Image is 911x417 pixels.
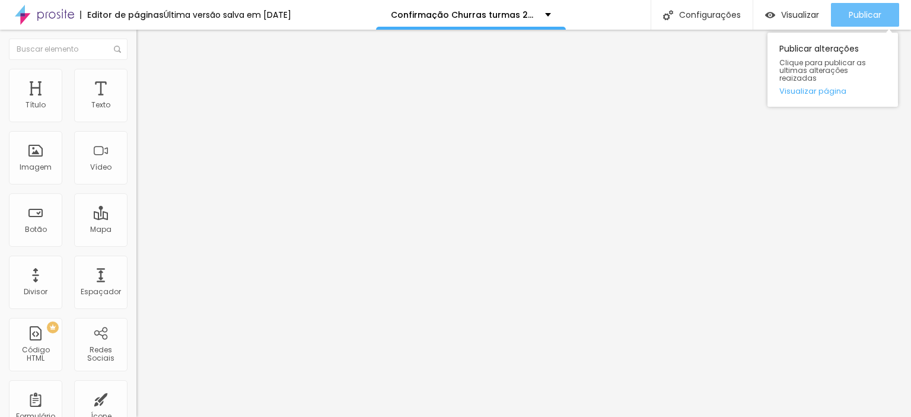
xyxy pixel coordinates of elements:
[779,87,886,95] a: Visualizar página
[164,11,291,19] div: Última versão salva em [DATE]
[849,10,881,20] span: Publicar
[81,288,121,296] div: Espaçador
[391,11,536,19] p: Confirmação Churras turmas 2025
[765,10,775,20] img: view-1.svg
[753,3,831,27] button: Visualizar
[90,225,112,234] div: Mapa
[26,101,46,109] div: Título
[25,225,47,234] div: Botão
[136,30,911,417] iframe: Editor
[80,11,164,19] div: Editor de páginas
[20,163,52,171] div: Imagem
[77,346,124,363] div: Redes Sociais
[781,10,819,20] span: Visualizar
[114,46,121,53] img: Icone
[831,3,899,27] button: Publicar
[90,163,112,171] div: Vídeo
[91,101,110,109] div: Texto
[12,346,59,363] div: Código HTML
[9,39,128,60] input: Buscar elemento
[779,59,886,82] span: Clique para publicar as ultimas alterações reaizadas
[24,288,47,296] div: Divisor
[767,33,898,107] div: Publicar alterações
[663,10,673,20] img: Icone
